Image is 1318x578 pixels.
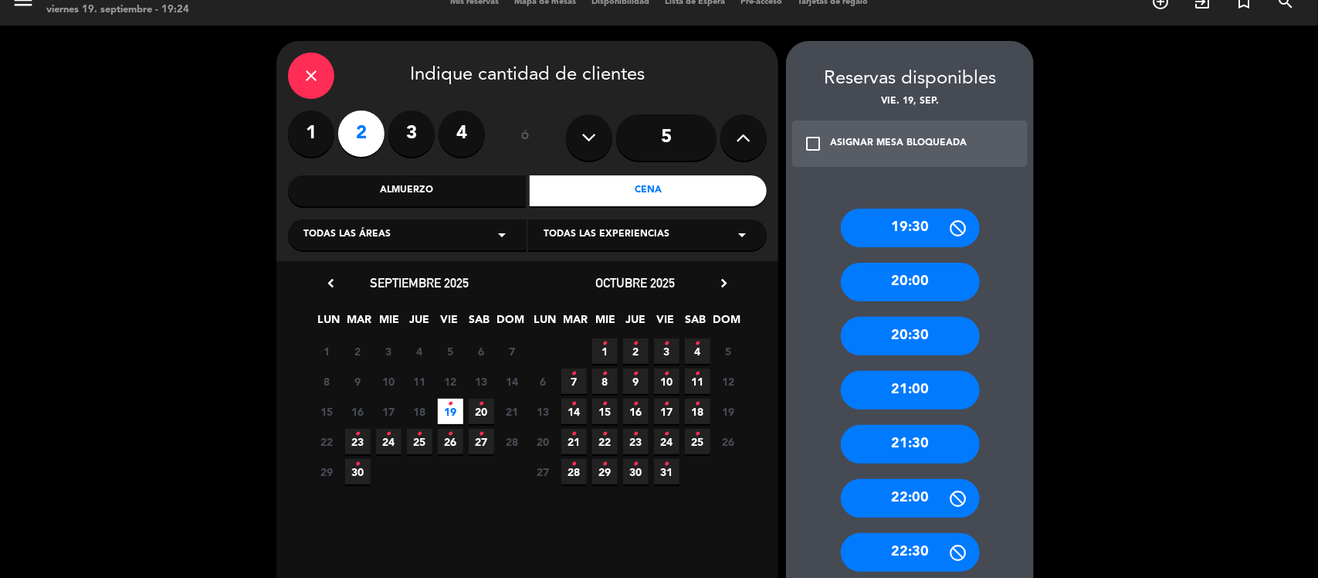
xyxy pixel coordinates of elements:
[716,338,741,364] span: 5
[602,362,608,386] i: •
[563,311,588,336] span: MAR
[561,429,587,454] span: 21
[469,338,494,364] span: 6
[841,479,980,518] div: 22:00
[602,331,608,356] i: •
[438,429,463,454] span: 26
[407,369,432,394] span: 11
[407,338,432,364] span: 4
[497,311,523,336] span: DOM
[500,338,525,364] span: 7
[713,311,739,336] span: DOM
[716,399,741,424] span: 19
[467,311,493,336] span: SAB
[695,392,700,416] i: •
[561,459,587,484] span: 28
[654,429,679,454] span: 24
[654,399,679,424] span: 17
[654,459,679,484] span: 31
[355,452,361,477] i: •
[533,311,558,336] span: LUN
[786,94,1034,110] div: vie. 19, sep.
[530,459,556,484] span: 27
[288,110,334,157] label: 1
[602,392,608,416] i: •
[653,311,679,336] span: VIE
[561,369,587,394] span: 7
[469,399,494,424] span: 20
[314,429,340,454] span: 22
[654,369,679,394] span: 10
[469,429,494,454] span: 27
[633,392,639,416] i: •
[633,331,639,356] i: •
[46,2,189,18] div: viernes 19. septiembre - 19:24
[479,422,484,447] i: •
[633,422,639,447] i: •
[376,399,401,424] span: 17
[437,311,462,336] span: VIE
[596,275,676,291] span: octubre 2025
[407,311,432,336] span: JUE
[685,338,710,364] span: 4
[592,338,618,364] span: 1
[493,226,511,244] i: arrow_drop_down
[388,110,435,157] label: 3
[345,459,371,484] span: 30
[841,533,980,572] div: 22:30
[602,452,608,477] i: •
[841,263,980,301] div: 20:00
[345,369,371,394] span: 9
[623,459,649,484] span: 30
[530,429,556,454] span: 20
[571,392,577,416] i: •
[347,311,372,336] span: MAR
[633,362,639,386] i: •
[439,110,485,157] label: 4
[571,422,577,447] i: •
[804,134,822,153] i: check_box_outline_blank
[841,371,980,410] div: 21:00
[685,429,710,454] span: 25
[345,429,371,454] span: 23
[685,369,710,394] span: 11
[716,429,741,454] span: 26
[370,275,469,291] span: septiembre 2025
[376,338,401,364] span: 3
[317,311,342,336] span: LUN
[654,338,679,364] span: 3
[716,369,741,394] span: 12
[683,311,709,336] span: SAB
[841,425,980,464] div: 21:30
[448,392,453,416] i: •
[345,338,371,364] span: 2
[407,429,432,454] span: 25
[288,175,526,206] div: Almuerzo
[664,422,669,447] i: •
[314,369,340,394] span: 8
[438,338,463,364] span: 5
[593,311,618,336] span: MIE
[530,399,556,424] span: 13
[664,452,669,477] i: •
[841,317,980,355] div: 20:30
[376,429,401,454] span: 24
[469,369,494,394] span: 13
[786,64,1034,94] div: Reservas disponibles
[623,311,649,336] span: JUE
[571,362,577,386] i: •
[592,369,618,394] span: 8
[338,110,385,157] label: 2
[448,422,453,447] i: •
[623,369,649,394] span: 9
[438,399,463,424] span: 19
[323,275,339,291] i: chevron_left
[377,311,402,336] span: MIE
[500,399,525,424] span: 21
[303,227,391,243] span: Todas las áreas
[500,110,551,165] div: ó
[623,338,649,364] span: 2
[664,392,669,416] i: •
[302,66,320,85] i: close
[500,429,525,454] span: 28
